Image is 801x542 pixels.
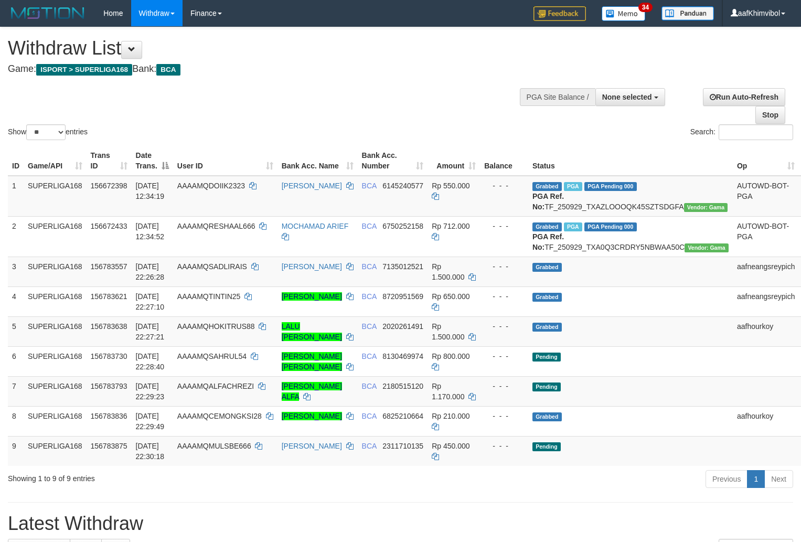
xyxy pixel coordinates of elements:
[484,351,524,362] div: - - -
[362,292,377,301] span: BCA
[382,322,423,331] span: Copy 2020261491 to clipboard
[755,106,785,124] a: Stop
[532,442,561,451] span: Pending
[362,182,377,190] span: BCA
[733,316,799,346] td: aafhourkoy
[362,442,377,450] span: BCA
[690,124,793,140] label: Search:
[8,316,24,346] td: 5
[564,182,582,191] span: Marked by aafsoycanthlai
[428,146,480,176] th: Amount: activate to sort column ascending
[764,470,793,488] a: Next
[733,216,799,257] td: AUTOWD-BOT-PGA
[91,322,127,331] span: 156783638
[532,222,562,231] span: Grabbed
[282,262,342,271] a: [PERSON_NAME]
[484,291,524,302] div: - - -
[8,176,24,217] td: 1
[87,146,132,176] th: Trans ID: activate to sort column ascending
[532,323,562,332] span: Grabbed
[362,222,377,230] span: BCA
[136,382,165,401] span: [DATE] 22:29:23
[91,292,127,301] span: 156783621
[136,292,165,311] span: [DATE] 22:27:10
[8,376,24,406] td: 7
[432,262,464,281] span: Rp 1.500.000
[8,5,88,21] img: MOTION_logo.png
[8,38,524,59] h1: Withdraw List
[703,88,785,106] a: Run Auto-Refresh
[8,146,24,176] th: ID
[382,262,423,271] span: Copy 7135012521 to clipboard
[8,216,24,257] td: 2
[8,469,326,484] div: Showing 1 to 9 of 9 entries
[528,176,733,217] td: TF_250929_TXAZLOOOQK45SZTSDGFA
[24,406,87,436] td: SUPERLIGA168
[91,182,127,190] span: 156672398
[8,346,24,376] td: 6
[136,222,165,241] span: [DATE] 12:34:52
[24,286,87,316] td: SUPERLIGA168
[382,442,423,450] span: Copy 2311710135 to clipboard
[595,88,665,106] button: None selected
[24,176,87,217] td: SUPERLIGA168
[358,146,428,176] th: Bank Acc. Number: activate to sort column ascending
[177,292,241,301] span: AAAAMQTINTIN25
[432,182,469,190] span: Rp 550.000
[733,146,799,176] th: Op: activate to sort column ascending
[36,64,132,76] span: ISPORT > SUPERLIGA168
[602,6,646,21] img: Button%20Memo.svg
[282,442,342,450] a: [PERSON_NAME]
[136,262,165,281] span: [DATE] 22:26:28
[136,412,165,431] span: [DATE] 22:29:49
[177,442,251,450] span: AAAAMQMULSBE666
[177,322,255,331] span: AAAAMQHOKITRUS88
[584,182,637,191] span: PGA Pending
[26,124,66,140] select: Showentries
[528,216,733,257] td: TF_250929_TXA0Q3CRDRY5NBWAA50C
[432,352,469,360] span: Rp 800.000
[132,146,173,176] th: Date Trans.: activate to sort column descending
[520,88,595,106] div: PGA Site Balance /
[532,232,564,251] b: PGA Ref. No:
[484,381,524,391] div: - - -
[638,3,653,12] span: 34
[432,222,469,230] span: Rp 712.000
[685,243,729,252] span: Vendor URL: https://trx31.1velocity.biz
[8,124,88,140] label: Show entries
[8,513,793,534] h1: Latest Withdraw
[684,203,728,212] span: Vendor URL: https://trx31.1velocity.biz
[156,64,180,76] span: BCA
[282,222,349,230] a: MOCHAMAD ARIEF
[91,382,127,390] span: 156783793
[480,146,528,176] th: Balance
[733,176,799,217] td: AUTOWD-BOT-PGA
[584,222,637,231] span: PGA Pending
[706,470,747,488] a: Previous
[532,353,561,362] span: Pending
[532,192,564,211] b: PGA Ref. No:
[24,216,87,257] td: SUPERLIGA168
[382,352,423,360] span: Copy 8130469974 to clipboard
[177,222,255,230] span: AAAAMQRESHAAL666
[24,376,87,406] td: SUPERLIGA168
[24,436,87,466] td: SUPERLIGA168
[661,6,714,20] img: panduan.png
[91,262,127,271] span: 156783557
[91,442,127,450] span: 156783875
[733,286,799,316] td: aafneangsreypich
[177,262,247,271] span: AAAAMQSADLIRAIS
[484,441,524,451] div: - - -
[733,406,799,436] td: aafhourkoy
[177,382,254,390] span: AAAAMQALFACHREZI
[719,124,793,140] input: Search:
[177,412,262,420] span: AAAAMQCEMONGKSI28
[282,292,342,301] a: [PERSON_NAME]
[362,382,377,390] span: BCA
[484,221,524,231] div: - - -
[532,412,562,421] span: Grabbed
[432,292,469,301] span: Rp 650.000
[528,146,733,176] th: Status
[362,352,377,360] span: BCA
[733,257,799,286] td: aafneangsreypich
